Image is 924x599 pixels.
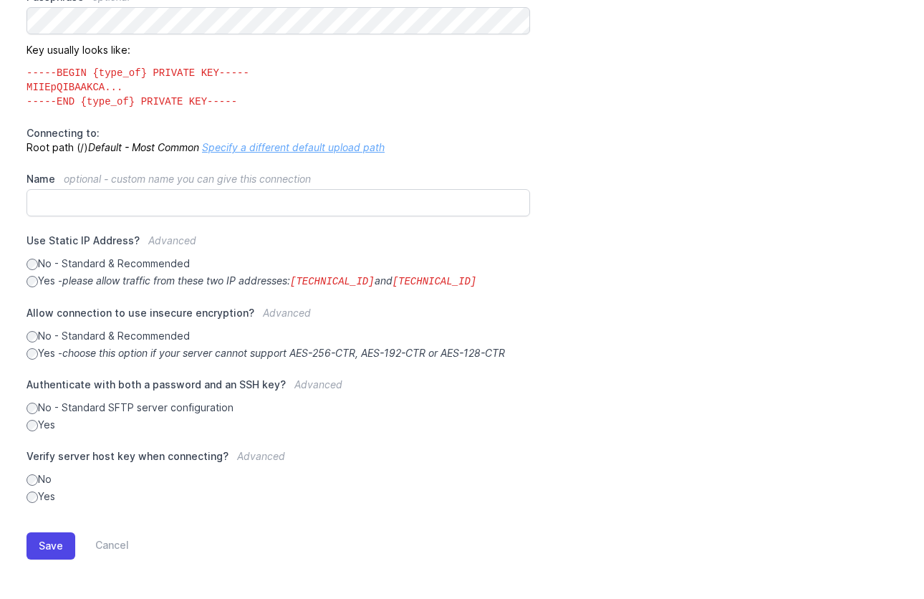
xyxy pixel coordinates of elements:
[852,527,907,582] iframe: Drift Widget Chat Controller
[237,450,285,462] span: Advanced
[27,276,38,287] input: Yes -please allow traffic from these two IP addresses:[TECHNICAL_ID]and[TECHNICAL_ID]
[62,274,476,287] i: please allow traffic from these two IP addresses: and
[148,234,196,246] span: Advanced
[27,449,530,472] label: Verify server host key when connecting?
[27,401,530,415] label: No - Standard SFTP server configuration
[27,378,530,401] label: Authenticate with both a password and an SSH key?
[27,127,100,139] span: Connecting to:
[294,378,342,390] span: Advanced
[27,346,530,360] label: Yes -
[27,331,38,342] input: No - Standard & Recommended
[27,489,530,504] label: Yes
[64,173,311,185] span: optional - custom name you can give this connection
[263,307,311,319] span: Advanced
[27,257,530,271] label: No - Standard & Recommended
[27,306,530,329] label: Allow connection to use insecure encryption?
[75,532,129,560] a: Cancel
[62,347,505,359] i: choose this option if your server cannot support AES-256-CTR, AES-192-CTR or AES-128-CTR
[27,532,75,560] button: Save
[27,348,38,360] input: Yes -choose this option if your server cannot support AES-256-CTR, AES-192-CTR or AES-128-CTR
[27,259,38,270] input: No - Standard & Recommended
[27,329,530,343] label: No - Standard & Recommended
[27,420,38,431] input: Yes
[27,126,530,155] p: Root path (/)
[27,474,38,486] input: No
[27,274,530,289] label: Yes -
[27,418,530,432] label: Yes
[88,141,199,153] i: Default - Most Common
[27,34,530,109] p: Key usually looks like:
[27,234,530,257] label: Use Static IP Address?
[27,472,530,487] label: No
[393,276,477,287] code: [TECHNICAL_ID]
[202,141,385,153] a: Specify a different default upload path
[27,403,38,414] input: No - Standard SFTP server configuration
[27,492,38,503] input: Yes
[27,57,530,109] code: -----BEGIN {type_of} PRIVATE KEY----- MIIEpQIBAAKCA... -----END {type_of} PRIVATE KEY-----
[27,172,530,186] label: Name
[290,276,375,287] code: [TECHNICAL_ID]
